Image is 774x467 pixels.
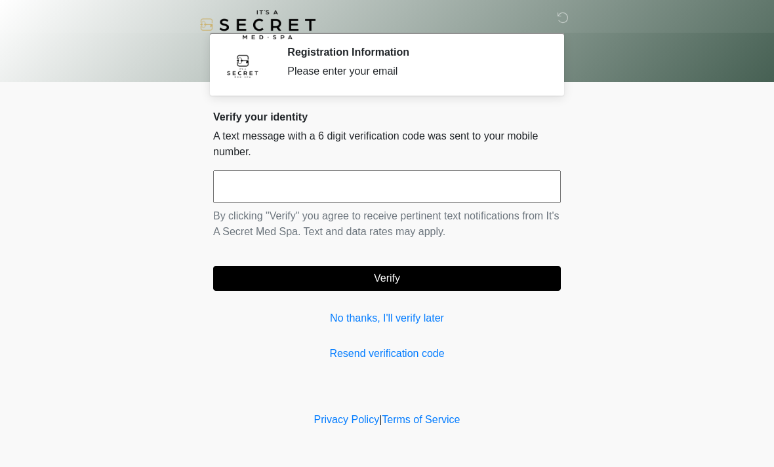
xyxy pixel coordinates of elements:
[382,414,460,425] a: Terms of Service
[213,111,561,123] h2: Verify your identity
[200,10,316,39] img: It's A Secret Med Spa Logo
[223,46,262,85] img: Agent Avatar
[379,414,382,425] a: |
[213,208,561,240] p: By clicking "Verify" you agree to receive pertinent text notifications from It's A Secret Med Spa...
[213,266,561,291] button: Verify
[314,414,380,425] a: Privacy Policy
[213,128,561,160] p: A text message with a 6 digit verification code was sent to your mobile number.
[287,64,541,79] div: Please enter your email
[213,310,561,326] a: No thanks, I'll verify later
[213,346,561,362] a: Resend verification code
[287,46,541,58] h2: Registration Information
